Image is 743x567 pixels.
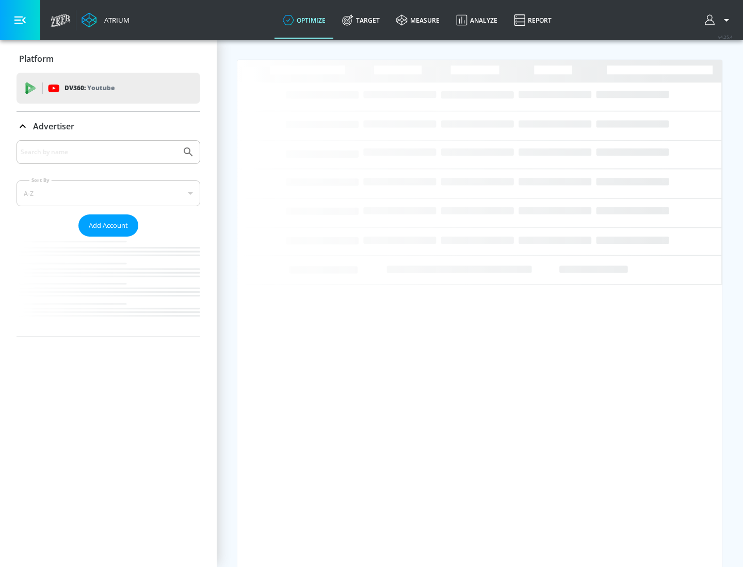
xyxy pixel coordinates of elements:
nav: list of Advertiser [17,237,200,337]
div: Platform [17,44,200,73]
a: Report [506,2,560,39]
button: Add Account [78,214,138,237]
a: optimize [274,2,334,39]
a: measure [388,2,448,39]
div: A-Z [17,180,200,206]
p: Advertiser [33,121,74,132]
div: DV360: Youtube [17,73,200,104]
div: Advertiser [17,140,200,337]
p: DV360: [64,82,115,94]
div: Advertiser [17,112,200,141]
input: Search by name [21,145,177,159]
a: Analyze [448,2,506,39]
a: Target [334,2,388,39]
p: Platform [19,53,54,64]
span: Add Account [89,220,128,231]
div: Atrium [100,15,130,25]
a: Atrium [82,12,130,28]
p: Youtube [87,82,115,93]
label: Sort By [29,177,52,184]
span: v 4.25.4 [718,34,733,40]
